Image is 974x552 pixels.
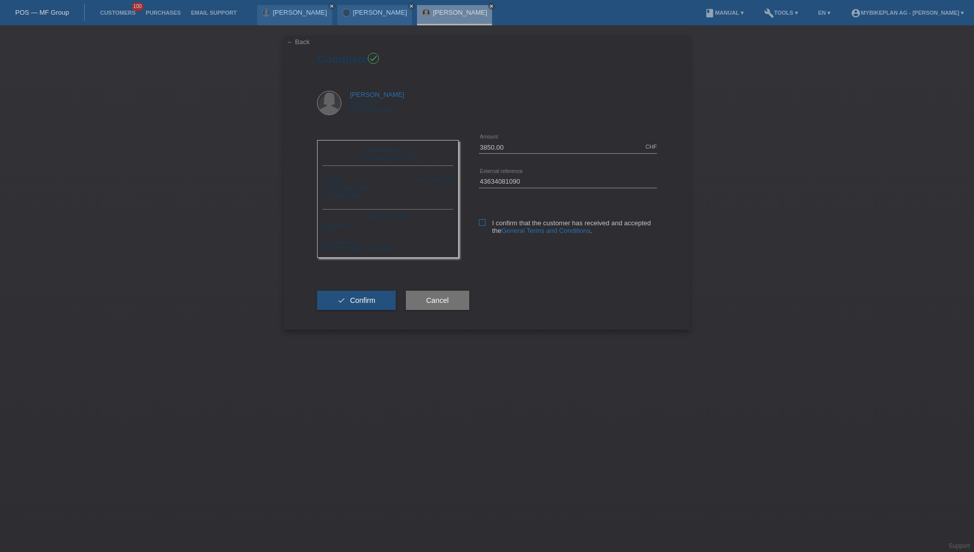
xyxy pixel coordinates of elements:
[488,3,495,10] a: close
[141,10,186,16] a: Purchases
[273,9,327,16] a: [PERSON_NAME]
[132,3,144,11] span: 100
[846,10,969,16] a: account_circleMybikeplan AG - [PERSON_NAME] ▾
[328,3,335,10] a: close
[350,296,375,304] span: Confirm
[323,176,370,199] div: [DATE] POSP00027388
[337,296,345,304] i: check
[15,9,69,16] a: POS — MF Group
[501,227,590,234] a: General Terms and Conditions
[350,91,404,98] a: [PERSON_NAME]
[353,9,407,16] a: [PERSON_NAME]
[369,54,378,63] i: check
[489,4,494,9] i: close
[426,296,449,304] span: Cancel
[813,10,836,16] a: EN ▾
[186,10,241,16] a: Email Support
[409,4,414,9] i: close
[350,91,404,114] div: Saulzas 6 7403 Rhäzüns
[323,209,453,221] div: [DATE] 08:24
[705,8,715,18] i: book
[317,53,657,65] h1: Complete
[479,219,657,234] label: I confirm that the customer has received and accepted the .
[764,8,774,18] i: build
[287,38,310,46] a: ← Back
[325,146,450,153] div: Mybikeplan AG
[759,10,803,16] a: buildTools ▾
[317,291,396,310] button: check Confirm
[329,4,334,9] i: close
[412,176,453,184] div: CHF 3'850.00
[433,9,487,16] a: [PERSON_NAME]
[949,542,970,549] a: Support
[406,291,469,310] button: Cancel
[323,191,363,199] span: 43634081090
[645,144,657,150] div: CHF
[851,8,861,18] i: account_circle
[700,10,749,16] a: bookManual ▾
[323,221,453,252] div: Merchant-ID: 54204 Card-Number: [CREDIT_CARD_NUMBER]
[95,10,141,16] a: Customers
[408,3,415,10] a: close
[325,153,450,160] div: [GEOGRAPHIC_DATA]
